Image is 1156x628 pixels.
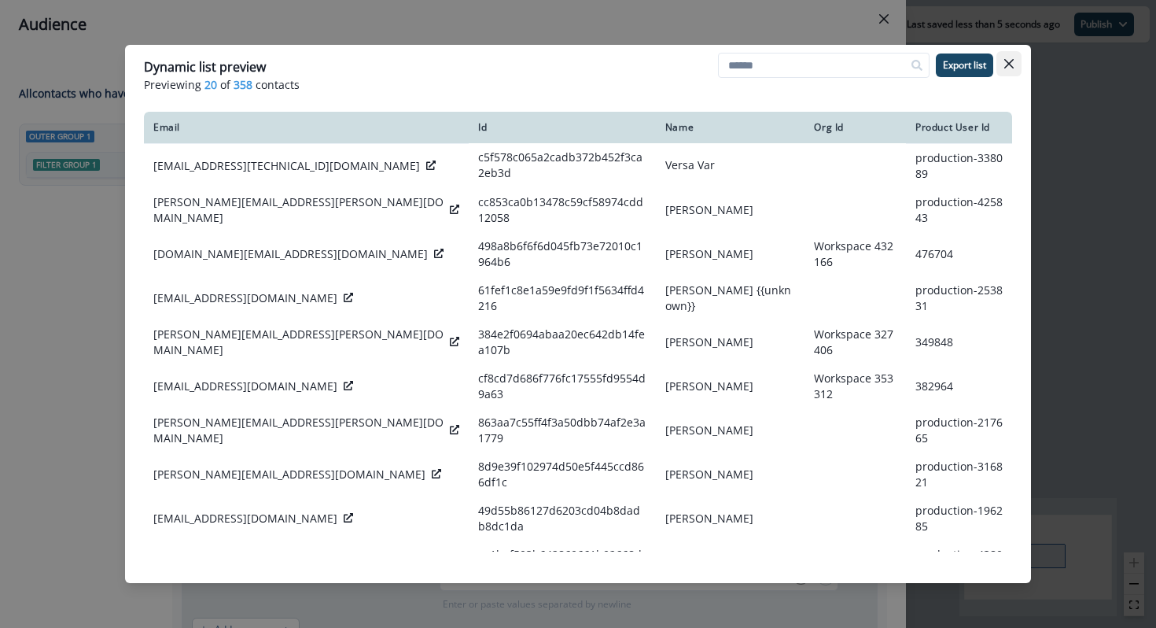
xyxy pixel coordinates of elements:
td: 382964 [906,364,1012,408]
td: 498a8b6f6f6d045fb73e72010c1964b6 [469,232,655,276]
p: [EMAIL_ADDRESS][DOMAIN_NAME] [153,290,337,306]
td: 49d55b86127d6203cd04b8dadb8dc1da [469,497,655,541]
td: production-425843 [906,188,1012,232]
p: Dynamic list preview [144,57,266,76]
td: 384e2f0694abaa20ec642db14fea107b [469,320,655,364]
td: 61fef1c8e1a59e9fd9f1f5634ffd4216 [469,276,655,320]
span: 20 [204,76,217,93]
td: ec1bef503b642869661b92668dadb0a9 [469,541,655,585]
td: production-253831 [906,276,1012,320]
p: [EMAIL_ADDRESS][DOMAIN_NAME] [153,379,337,394]
td: [PERSON_NAME] [656,320,805,364]
td: 863aa7c55ff4f3a50dbb74af2e3a1779 [469,408,655,453]
div: Org Id [814,121,896,134]
p: [EMAIL_ADDRESS][TECHNICAL_ID][DOMAIN_NAME] [153,158,420,174]
td: production-338089 [906,143,1012,188]
td: production-438029 [906,541,1012,585]
div: Id [478,121,646,134]
td: [PERSON_NAME] [656,232,805,276]
p: [PERSON_NAME][EMAIL_ADDRESS][PERSON_NAME][DOMAIN_NAME] [153,415,444,446]
td: [PERSON_NAME] [656,497,805,541]
td: Versa Var [656,143,805,188]
p: [EMAIL_ADDRESS][DOMAIN_NAME] [153,511,337,526]
p: [DOMAIN_NAME][EMAIL_ADDRESS][DOMAIN_NAME] [153,246,428,262]
td: [PERSON_NAME] [656,364,805,408]
button: Close [996,51,1022,76]
p: Previewing of contacts [144,76,1012,93]
td: Workspace 327406 [804,320,906,364]
td: production-217665 [906,408,1012,453]
td: [PERSON_NAME] [656,408,805,453]
td: production-316821 [906,453,1012,497]
td: Workspace 353312 [804,364,906,408]
div: Product User Id [915,121,1003,134]
span: 358 [234,76,252,93]
td: [PERSON_NAME] [656,541,805,585]
p: [PERSON_NAME][EMAIL_ADDRESS][PERSON_NAME][DOMAIN_NAME] [153,194,444,226]
td: production-196285 [906,497,1012,541]
td: 8d9e39f102974d50e5f445ccd866df1c [469,453,655,497]
td: cc853ca0b13478c59cf58974cdd12058 [469,188,655,232]
div: Name [665,121,796,134]
td: Workspace 432166 [804,232,906,276]
td: c5f578c065a2cadb372b452f3ca2eb3d [469,143,655,188]
td: [PERSON_NAME] [656,453,805,497]
td: [PERSON_NAME] [656,188,805,232]
div: Email [153,121,459,134]
td: 476704 [906,232,1012,276]
p: [PERSON_NAME][EMAIL_ADDRESS][PERSON_NAME][DOMAIN_NAME] [153,327,444,358]
td: [PERSON_NAME] {{unknown}} [656,276,805,320]
p: [PERSON_NAME][EMAIL_ADDRESS][DOMAIN_NAME] [153,467,425,482]
td: cf8cd7d686f776fc17555fd9554d9a63 [469,364,655,408]
p: Export list [943,60,986,71]
td: 349848 [906,320,1012,364]
button: Export list [936,54,993,77]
